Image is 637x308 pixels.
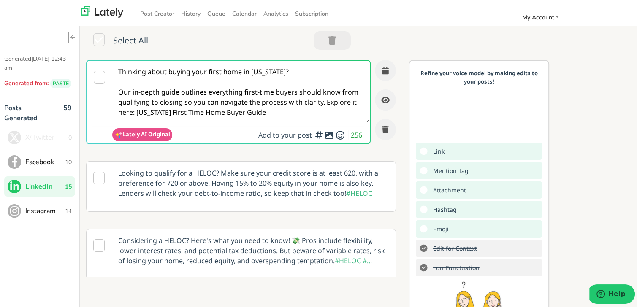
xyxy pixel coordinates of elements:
[25,131,68,141] span: X/Twitter
[65,156,72,165] span: 10
[324,133,334,134] i: Add a video or photo or swap out the default image from any link for increased visual appeal
[346,187,372,196] span: #HELOC
[114,129,123,138] img: pYdxOytzgAAAABJRU5ErkJggg==
[518,9,562,23] a: My Account
[4,126,75,146] button: X/Twitter0
[258,129,314,138] span: Add to your post
[335,254,361,264] span: #HELOC
[65,181,72,189] span: 15
[375,58,396,79] button: Schedule this Post
[112,160,395,203] p: Looking to qualify for a HELOC? Make sure your credit score is at least 620, with a preference fo...
[4,53,66,70] span: [DATE] 12:43 am
[63,101,72,126] span: 59
[4,175,75,195] button: LinkedIn15
[25,155,65,165] span: Facebook
[112,227,395,270] p: Considering a HELOC? Here's what you need to know! 💸 Pros include flexibility, lower interest rat...
[25,204,65,214] span: Instagram
[113,33,148,46] span: Select All
[68,132,72,140] span: 0
[350,129,364,138] span: 256
[123,129,170,136] span: Lately AI Original
[429,163,471,175] span: Add mention tags to leverage the sharing power of others.
[375,117,396,138] button: Trash this Post
[429,221,451,233] span: Add emojis to clarify and drive home the tone of your message.
[4,101,46,122] p: Posts Generated
[4,199,75,219] button: Instagram14
[589,283,635,304] iframe: Opens a widget where you can find more information
[420,68,538,84] p: Refine your voice model by making edits to your posts!
[50,77,71,86] span: PASTE
[229,5,260,19] a: Calendar
[204,5,229,19] a: Queue
[232,8,257,16] span: Calendar
[4,78,49,86] span: Generated from:
[429,260,482,272] s: Add exclamation marks, ellipses, etc. to better communicate tone.
[522,12,554,20] span: My Account
[178,5,204,19] a: History
[292,5,332,19] a: Subscription
[363,254,372,264] span: #...
[375,88,396,109] button: Preview this Post
[429,240,479,253] s: Double-check the A.I. to make sure nothing wonky got thru.
[137,5,178,19] a: Post Creator
[314,30,351,48] button: Trash 0 Post
[429,143,447,156] span: Add a link to drive traffic to a website or landing page.
[81,5,123,16] img: lately_logo_nav.700ca2e7.jpg
[25,180,65,190] span: LinkedIn
[260,5,292,19] a: Analytics
[65,205,72,214] span: 14
[4,150,75,170] button: Facebook10
[4,53,75,70] p: Generated
[335,133,345,134] i: Add emojis to clarify and drive home the tone of your message.
[429,182,468,195] span: Add a video or photo or swap out the default image from any link for increased visual appeal.
[429,202,459,214] span: Add hashtags for context vs. index rankings for increased engagement.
